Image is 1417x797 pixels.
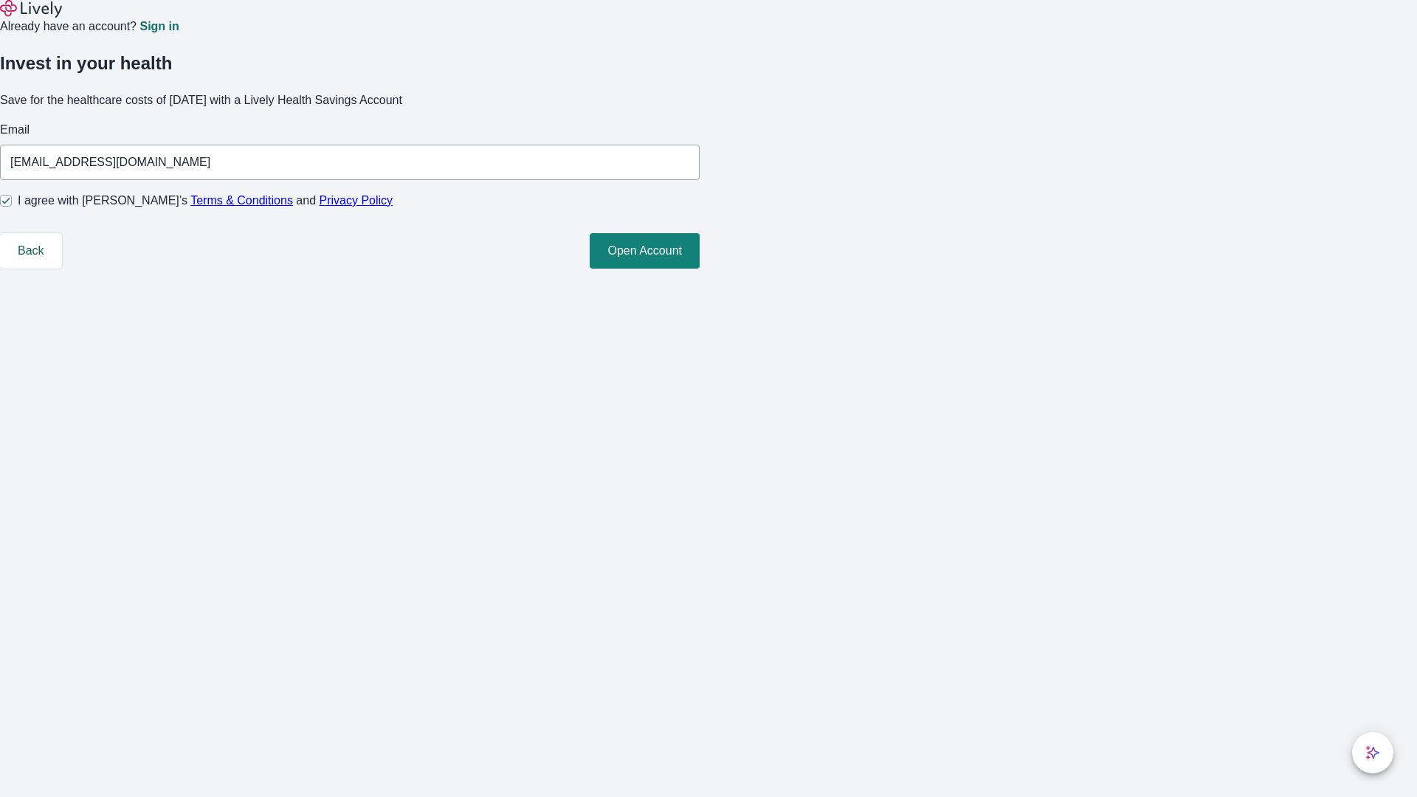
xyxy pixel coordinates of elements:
svg: Lively AI Assistant [1365,745,1380,760]
a: Sign in [139,21,179,32]
a: Terms & Conditions [190,194,293,207]
span: I agree with [PERSON_NAME]’s and [18,192,393,210]
button: chat [1352,732,1393,773]
button: Open Account [590,233,700,269]
a: Privacy Policy [320,194,393,207]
